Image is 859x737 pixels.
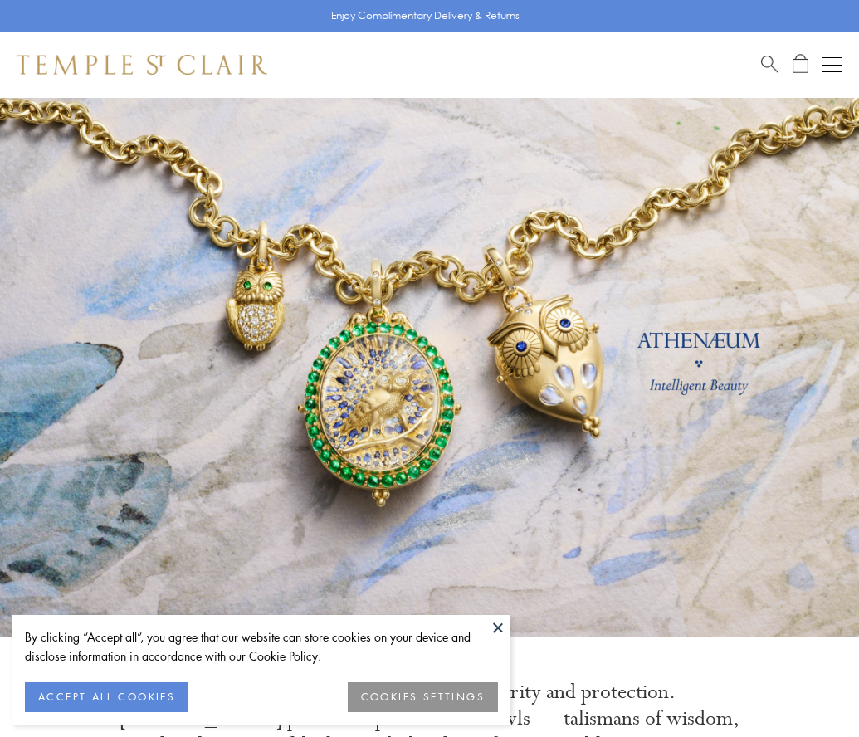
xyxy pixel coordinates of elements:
[25,682,188,712] button: ACCEPT ALL COOKIES
[822,55,842,75] button: Open navigation
[761,54,778,75] a: Search
[17,55,267,75] img: Temple St. Clair
[348,682,498,712] button: COOKIES SETTINGS
[793,54,808,75] a: Open Shopping Bag
[25,627,498,666] div: By clicking “Accept all”, you agree that our website can store cookies on your device and disclos...
[331,7,520,24] p: Enjoy Complimentary Delivery & Returns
